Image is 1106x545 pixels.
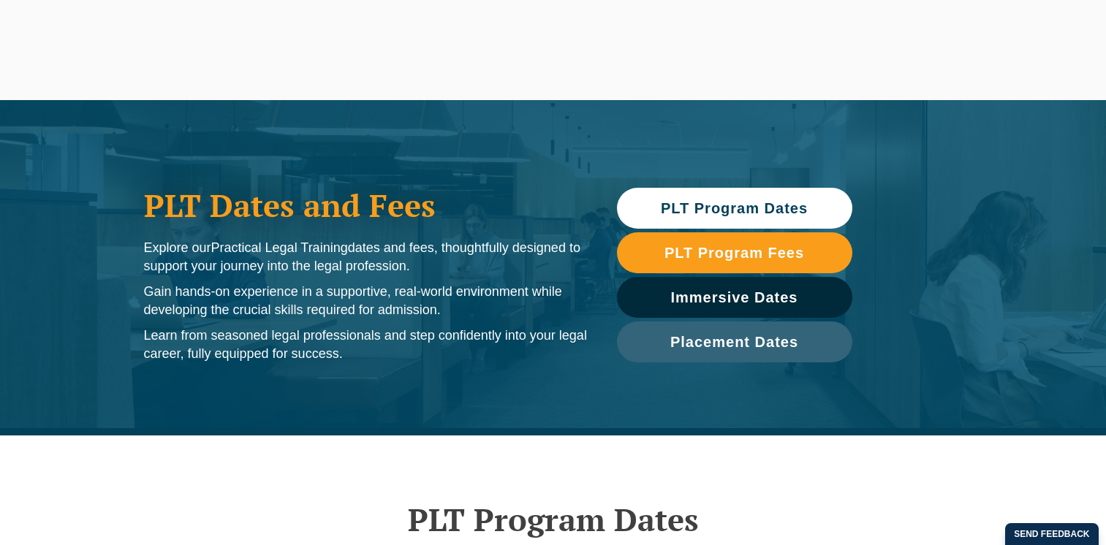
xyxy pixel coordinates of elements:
p: Learn from seasoned legal professionals and step confidently into your legal career, fully equipp... [144,327,588,363]
a: Immersive Dates [617,277,852,318]
span: PLT Program Dates [661,201,808,216]
a: PLT Program Fees [617,232,852,273]
h2: PLT Program Dates [137,501,970,538]
span: Practical Legal Training [211,240,348,255]
p: Gain hands-on experience in a supportive, real-world environment while developing the crucial ski... [144,283,588,319]
span: PLT Program Fees [664,245,804,260]
h1: PLT Dates and Fees [144,187,588,224]
p: Explore our dates and fees, thoughtfully designed to support your journey into the legal profession. [144,239,588,275]
span: Immersive Dates [671,290,798,305]
span: Placement Dates [670,335,798,349]
a: PLT Program Dates [617,188,852,229]
a: Placement Dates [617,321,852,362]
